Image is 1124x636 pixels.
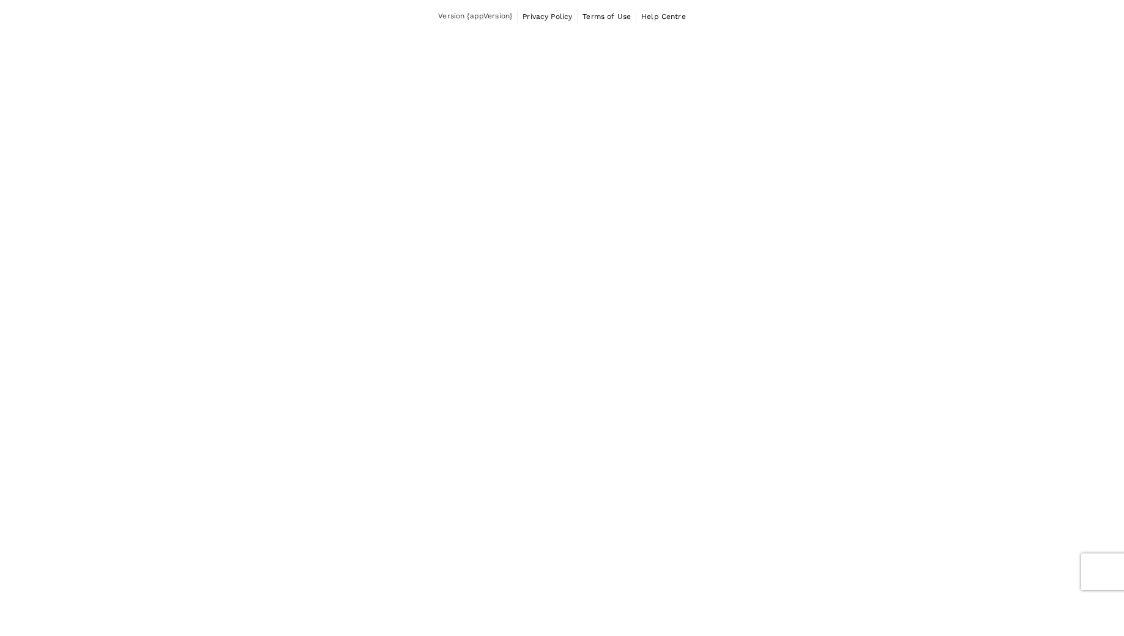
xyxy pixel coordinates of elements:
a: Help Centre [641,10,686,23]
span: Version {appVersion} [438,10,512,23]
span: Help Centre [641,12,686,21]
a: Privacy Policy [523,10,572,23]
a: Terms of Use [582,10,631,23]
span: Privacy Policy [523,12,572,21]
span: Terms of Use [582,12,631,21]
